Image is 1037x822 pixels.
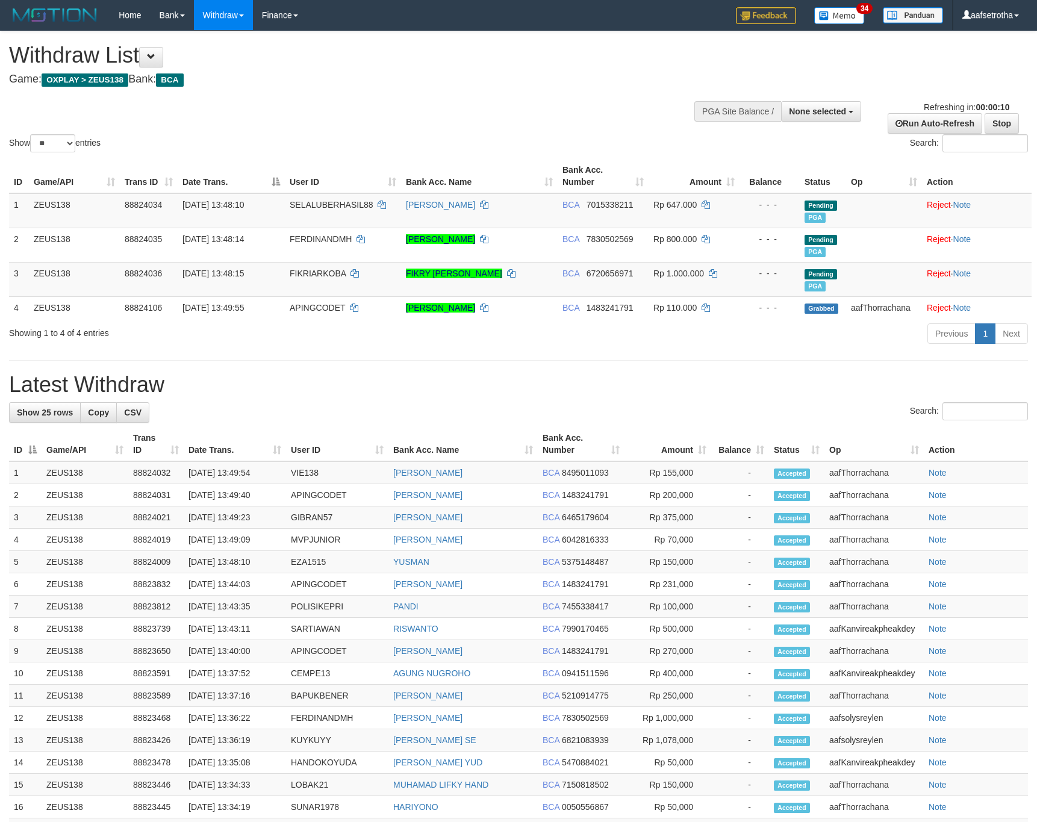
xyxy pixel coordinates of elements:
span: Copy 7015338211 to clipboard [587,200,634,210]
td: HANDOKOYUDA [286,752,388,774]
span: BCA [543,490,559,500]
td: aafKanvireakpheakdey [824,618,924,640]
td: 13 [9,729,42,752]
span: BCA [543,713,559,723]
a: [PERSON_NAME] [393,468,462,478]
td: aafKanvireakpheakdey [824,752,924,774]
a: Note [929,646,947,656]
td: 8 [9,618,42,640]
td: 4 [9,529,42,551]
td: Rp 70,000 [624,529,711,551]
span: BCA [543,579,559,589]
td: ZEUS138 [42,707,128,729]
td: 88823650 [128,640,184,662]
div: - - - [744,302,795,314]
td: 5 [9,551,42,573]
a: Reject [927,303,951,313]
span: BCA [543,735,559,745]
img: panduan.png [883,7,943,23]
label: Search: [910,134,1028,152]
th: Amount: activate to sort column ascending [649,159,740,193]
th: Trans ID: activate to sort column ascending [128,427,184,461]
span: Accepted [774,714,810,724]
span: Copy 1483241791 to clipboard [562,490,609,500]
td: 88824019 [128,529,184,551]
td: Rp 50,000 [624,752,711,774]
th: Op: activate to sort column ascending [846,159,922,193]
span: BCA [543,646,559,656]
td: Rp 100,000 [624,596,711,618]
a: PANDI [393,602,419,611]
td: [DATE] 13:49:23 [184,506,286,529]
a: Copy [80,402,117,423]
td: 11 [9,685,42,707]
span: CSV [124,408,142,417]
span: [DATE] 13:48:10 [182,200,244,210]
span: BCA [562,200,579,210]
strong: 00:00:10 [976,102,1009,112]
span: Copy 5375148487 to clipboard [562,557,609,567]
span: Pending [805,201,837,211]
a: Note [929,624,947,634]
td: [DATE] 13:40:00 [184,640,286,662]
td: - [711,618,769,640]
span: Rp 1.000.000 [653,269,704,278]
a: [PERSON_NAME] [406,234,475,244]
span: Copy 6042816333 to clipboard [562,535,609,544]
span: Accepted [774,624,810,635]
th: Game/API: activate to sort column ascending [42,427,128,461]
td: ZEUS138 [29,296,120,319]
td: ZEUS138 [42,662,128,685]
td: Rp 1,000,000 [624,707,711,729]
span: Accepted [774,669,810,679]
span: [DATE] 13:48:15 [182,269,244,278]
span: BCA [543,691,559,700]
td: - [711,752,769,774]
td: Rp 500,000 [624,618,711,640]
td: - [711,529,769,551]
a: Note [929,579,947,589]
td: 88824009 [128,551,184,573]
td: 3 [9,262,29,296]
td: - [711,506,769,529]
td: [DATE] 13:44:03 [184,573,286,596]
button: None selected [781,101,861,122]
td: aafThorrachana [824,685,924,707]
td: ZEUS138 [42,506,128,529]
span: Pending [805,235,837,245]
td: ZEUS138 [42,551,128,573]
td: · [922,262,1032,296]
td: EZA1515 [286,551,388,573]
td: 88823426 [128,729,184,752]
a: Note [929,713,947,723]
td: APINGCODET [286,484,388,506]
td: Rp 231,000 [624,573,711,596]
span: Rp 800.000 [653,234,697,244]
td: · [922,228,1032,262]
span: 88824036 [125,269,162,278]
span: Accepted [774,469,810,479]
td: aafThorrachana [824,573,924,596]
span: BCA [562,303,579,313]
td: Rp 200,000 [624,484,711,506]
div: - - - [744,199,795,211]
td: · [922,296,1032,319]
td: GIBRAN57 [286,506,388,529]
span: Rp 647.000 [653,200,697,210]
span: Copy [88,408,109,417]
td: - [711,596,769,618]
span: Accepted [774,535,810,546]
span: Accepted [774,736,810,746]
td: - [711,707,769,729]
td: 2 [9,228,29,262]
div: Showing 1 to 4 of 4 entries [9,322,423,339]
span: APINGCODET [290,303,345,313]
a: [PERSON_NAME] [393,579,462,589]
th: Op: activate to sort column ascending [824,427,924,461]
th: Status [800,159,846,193]
a: RISWANTO [393,624,438,634]
a: Note [929,557,947,567]
div: - - - [744,233,795,245]
span: Accepted [774,691,810,702]
span: BCA [156,73,183,87]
